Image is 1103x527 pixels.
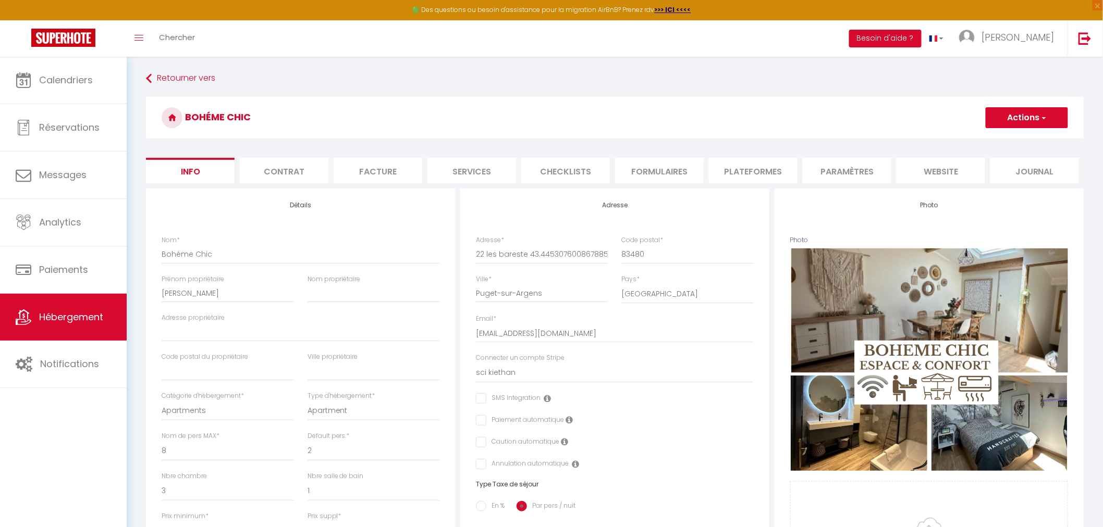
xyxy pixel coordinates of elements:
label: Nom propriétaire [308,274,361,284]
button: Actions [986,107,1068,128]
a: >>> ICI <<<< [655,5,691,14]
span: Analytics [39,216,81,229]
li: Formulaires [615,158,704,183]
label: Default pers. [308,431,350,441]
label: Code postal du propriétaire [162,352,248,362]
label: Paiement automatique [486,415,564,426]
label: Pays [622,274,640,284]
label: Nom de pers MAX [162,431,219,441]
label: Adresse [476,235,504,245]
span: Notifications [40,357,99,370]
label: Prénom propriétaire [162,274,224,284]
li: Journal [990,158,1079,183]
label: Code postal [622,235,664,245]
label: Catégorie d'hébergement [162,391,244,401]
label: Prix minimum [162,511,209,521]
li: Plateformes [709,158,798,183]
li: Checklists [521,158,610,183]
label: Prix suppl [308,511,341,521]
span: Paiements [39,263,88,276]
span: Messages [39,168,87,181]
li: Info [146,158,235,183]
li: website [897,158,985,183]
label: Photo [790,235,808,245]
label: Email [476,314,496,324]
label: Ville propriétaire [308,352,358,362]
img: Super Booking [31,29,95,47]
a: ... [PERSON_NAME] [951,20,1068,57]
span: Chercher [159,32,195,43]
label: Nbre chambre [162,471,207,481]
label: Ville [476,274,492,284]
h4: Détails [162,202,439,209]
label: Adresse propriétaire [162,313,225,323]
span: [PERSON_NAME] [982,31,1055,44]
a: Retourner vers [146,69,1084,88]
button: Besoin d'aide ? [849,30,922,47]
a: Chercher [151,20,203,57]
span: Hébergement [39,310,103,323]
h4: Photo [790,202,1068,209]
img: logout [1079,32,1092,45]
li: Facture [334,158,422,183]
img: ... [959,30,975,45]
label: Connecter un compte Stripe [476,353,565,363]
li: Services [427,158,516,183]
h4: Adresse [476,202,754,209]
label: Nbre salle de bain [308,471,364,481]
span: Réservations [39,121,100,134]
h6: Type Taxe de séjour [476,481,754,488]
label: Type d'hébergement [308,391,375,401]
label: Nom [162,235,180,245]
h3: Bohéme Chic [146,97,1084,139]
span: Calendriers [39,73,93,86]
li: Paramètres [803,158,891,183]
label: Caution automatique [486,437,559,448]
label: Par pers / nuit [527,501,575,512]
li: Contrat [240,158,328,183]
label: En % [486,501,505,512]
